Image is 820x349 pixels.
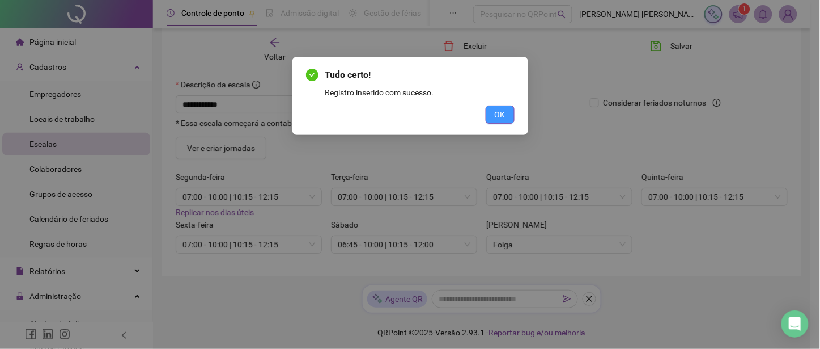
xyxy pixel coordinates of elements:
span: check-circle [306,69,318,81]
span: Registro inserido com sucesso. [325,88,434,97]
span: OK [495,108,505,121]
button: OK [486,106,515,124]
div: Open Intercom Messenger [781,310,809,338]
span: Tudo certo! [325,69,371,80]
